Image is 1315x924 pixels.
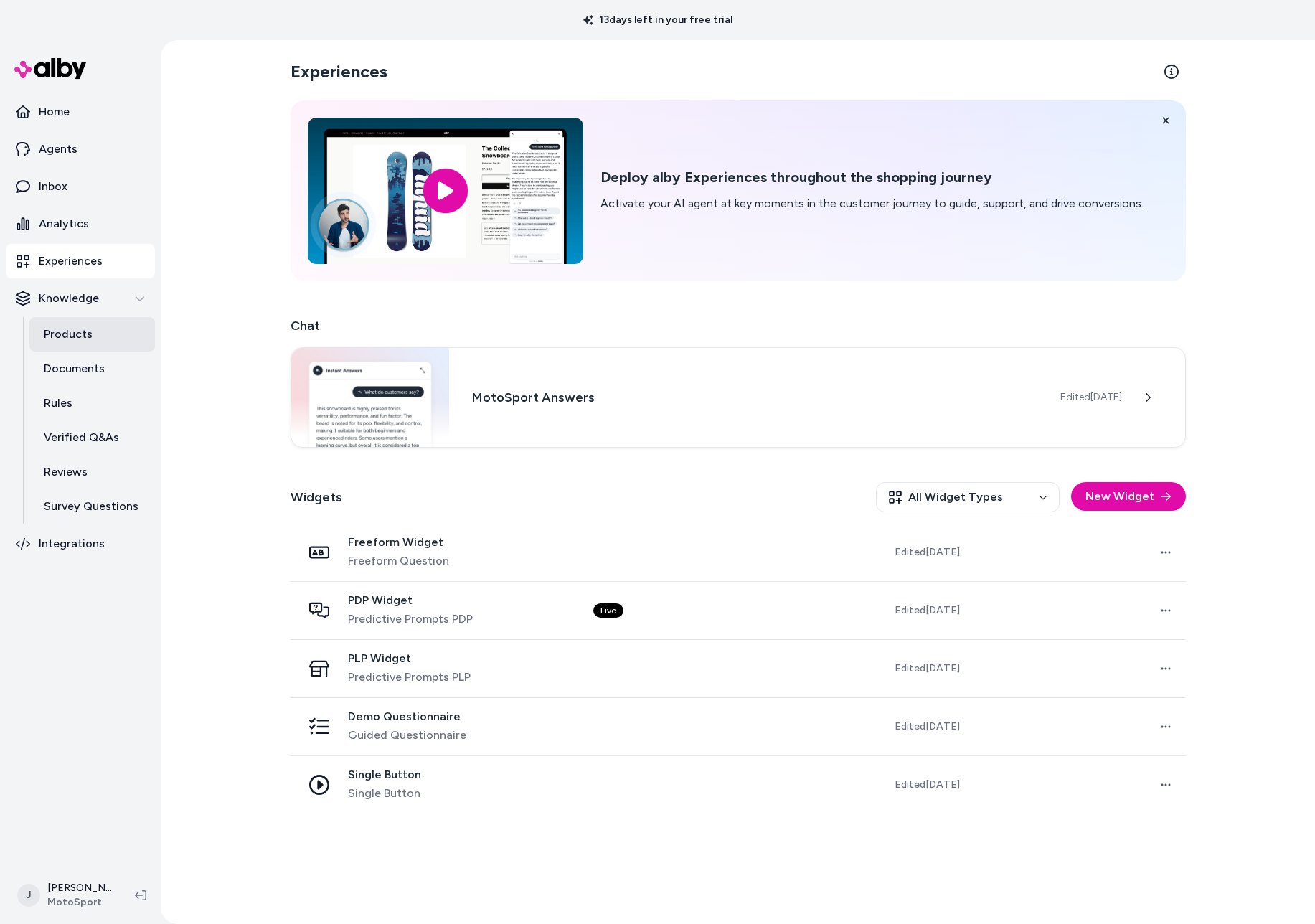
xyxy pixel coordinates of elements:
[348,709,466,724] span: Demo Questionnaire
[39,215,89,232] p: Analytics
[44,326,93,343] p: Products
[895,603,960,618] span: Edited [DATE]
[39,141,77,158] p: Agents
[44,463,88,481] p: Reviews
[39,103,70,121] p: Home
[348,785,421,802] span: Single Button
[348,610,473,628] span: Predictive Prompts PDP
[291,348,450,447] img: Chat widget
[6,527,155,561] a: Integrations
[348,535,449,550] span: Freeform Widget
[575,13,741,27] p: 13 days left in your free trial
[6,95,155,129] a: Home
[29,352,155,386] a: Documents
[600,169,1144,187] h2: Deploy alby Experiences throughout the shopping journey
[593,603,623,618] div: Live
[44,360,105,377] p: Documents
[895,778,960,792] span: Edited [DATE]
[47,895,112,910] span: MotoSport
[348,669,471,686] span: Predictive Prompts PLP
[348,727,466,744] span: Guided Questionnaire
[29,317,155,352] a: Products
[291,487,342,507] h2: Widgets
[39,290,99,307] p: Knowledge
[29,455,155,489] a: Reviews
[29,420,155,455] a: Verified Q&As
[6,207,155,241] a: Analytics
[39,178,67,195] p: Inbox
[291,347,1186,448] a: Chat widgetMotoSport AnswersEdited[DATE]
[47,881,112,895] p: [PERSON_NAME]
[6,169,155,204] a: Inbox
[348,552,449,570] span: Freeform Question
[39,535,105,552] p: Integrations
[876,482,1060,512] button: All Widget Types
[29,386,155,420] a: Rules
[39,253,103,270] p: Experiences
[44,498,138,515] p: Survey Questions
[1071,482,1186,511] button: New Widget
[44,429,119,446] p: Verified Q&As
[348,651,471,666] span: PLP Widget
[1060,390,1122,405] span: Edited [DATE]
[600,195,1144,212] p: Activate your AI agent at key moments in the customer journey to guide, support, and drive conver...
[472,387,1037,407] h3: MotoSport Answers
[895,661,960,676] span: Edited [DATE]
[17,884,40,907] span: J
[348,593,473,608] span: PDP Widget
[291,60,387,83] h2: Experiences
[29,489,155,524] a: Survey Questions
[6,132,155,166] a: Agents
[895,720,960,734] span: Edited [DATE]
[44,395,72,412] p: Rules
[348,768,421,782] span: Single Button
[895,545,960,560] span: Edited [DATE]
[14,58,86,79] img: alby Logo
[9,872,123,918] button: J[PERSON_NAME]MotoSport
[291,316,1186,336] h2: Chat
[6,281,155,316] button: Knowledge
[6,244,155,278] a: Experiences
